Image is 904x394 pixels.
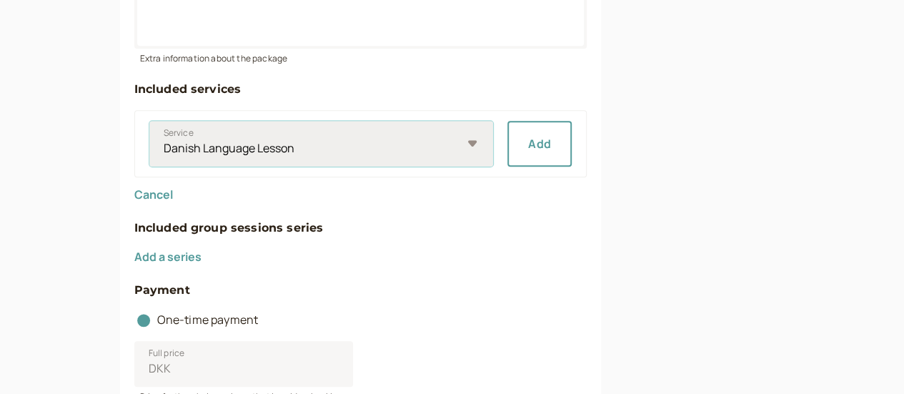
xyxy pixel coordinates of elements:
button: Add [507,121,572,167]
iframe: Chat Widget [833,325,904,394]
span: DKK [149,360,171,378]
select: Service [149,121,494,167]
div: Extra information about the package [134,49,587,65]
h4: Payment [134,281,587,300]
h4: Included group sessions series [134,219,587,237]
button: Cancel [134,188,173,201]
input: Full priceDKK [134,341,354,387]
span: Service [164,126,194,140]
button: Add a series [134,250,202,263]
h4: Included services [134,80,587,99]
span: Full price [149,346,185,360]
span: One-time payment [134,312,259,327]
